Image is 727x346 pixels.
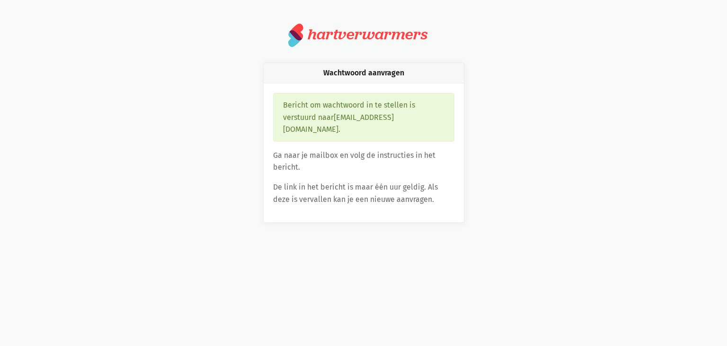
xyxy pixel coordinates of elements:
a: hartverwarmers [288,23,439,47]
div: hartverwarmers [308,26,427,43]
div: Bericht om wachtwoord in te stellen is verstuurd naar [EMAIL_ADDRESS][DOMAIN_NAME] . [273,93,454,142]
p: Ga naar je mailbox en volg de instructies in het bericht. [273,149,454,173]
p: De link in het bericht is maar één uur geldig. Als deze is vervallen kan je een nieuwe aanvragen. [273,181,454,205]
img: logo.svg [288,23,304,47]
div: Wachtwoord aanvragen [264,63,464,83]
